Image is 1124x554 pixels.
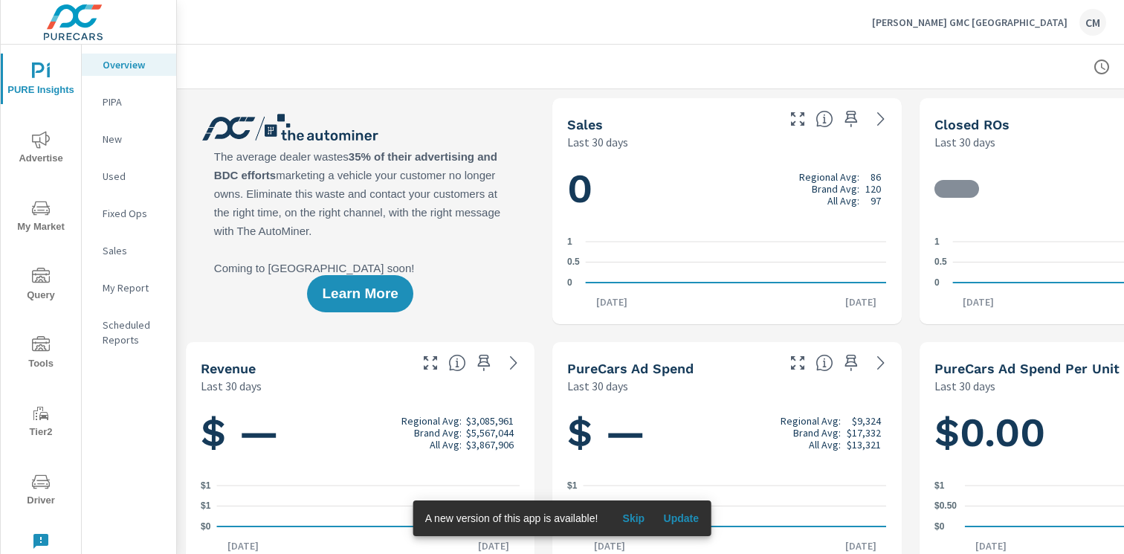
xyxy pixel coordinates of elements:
[839,351,863,375] span: Save this to your personalized report
[322,287,398,300] span: Learn More
[657,506,705,530] button: Update
[616,512,651,525] span: Skip
[103,280,164,295] p: My Report
[809,439,841,451] p: All Avg:
[201,361,256,376] h5: Revenue
[871,195,881,207] p: 97
[466,439,514,451] p: $3,867,906
[934,521,945,532] text: $0
[872,16,1068,29] p: [PERSON_NAME] GMC [GEOGRAPHIC_DATA]
[82,91,176,113] div: PIPA
[82,239,176,262] div: Sales
[865,183,881,195] p: 120
[5,62,77,99] span: PURE Insights
[472,351,496,375] span: Save this to your personalized report
[934,236,940,247] text: 1
[82,202,176,225] div: Fixed Ops
[567,277,572,288] text: 0
[567,133,628,151] p: Last 30 days
[812,183,859,195] p: Brand Avg:
[567,117,603,132] h5: Sales
[103,94,164,109] p: PIPA
[82,165,176,187] div: Used
[610,506,657,530] button: Skip
[781,415,841,427] p: Regional Avg:
[5,336,77,373] span: Tools
[307,275,413,312] button: Learn More
[201,501,211,512] text: $1
[584,538,636,553] p: [DATE]
[502,351,526,375] a: See more details in report
[815,110,833,128] span: Number of vehicles sold by the dealership over the selected date range. [Source: This data is sou...
[82,128,176,150] div: New
[466,415,514,427] p: $3,085,961
[466,427,514,439] p: $5,567,044
[201,521,211,532] text: $0
[103,318,164,347] p: Scheduled Reports
[586,294,638,309] p: [DATE]
[567,408,886,458] h1: $ —
[414,427,462,439] p: Brand Avg:
[786,107,810,131] button: Make Fullscreen
[934,257,947,268] text: 0.5
[934,117,1010,132] h5: Closed ROs
[201,480,211,491] text: $1
[5,473,77,509] span: Driver
[103,57,164,72] p: Overview
[869,351,893,375] a: See more details in report
[815,354,833,372] span: Total cost of media for all PureCars channels for the selected dealership group over the selected...
[567,480,578,491] text: $1
[839,107,863,131] span: Save this to your personalized report
[103,243,164,258] p: Sales
[5,405,77,441] span: Tier2
[847,439,881,451] p: $13,321
[567,361,694,376] h5: PureCars Ad Spend
[835,538,887,553] p: [DATE]
[869,107,893,131] a: See more details in report
[201,408,520,458] h1: $ —
[567,257,580,268] text: 0.5
[952,294,1004,309] p: [DATE]
[934,501,957,512] text: $0.50
[835,294,887,309] p: [DATE]
[103,169,164,184] p: Used
[934,133,995,151] p: Last 30 days
[786,351,810,375] button: Make Fullscreen
[201,377,262,395] p: Last 30 days
[934,377,995,395] p: Last 30 days
[1079,9,1106,36] div: CM
[217,538,269,553] p: [DATE]
[793,427,841,439] p: Brand Avg:
[934,277,940,288] text: 0
[567,236,572,247] text: 1
[103,132,164,146] p: New
[5,131,77,167] span: Advertise
[82,54,176,76] div: Overview
[448,354,466,372] span: Total sales revenue over the selected date range. [Source: This data is sourced from the dealer’s...
[5,268,77,304] span: Query
[934,480,945,491] text: $1
[852,415,881,427] p: $9,324
[419,351,442,375] button: Make Fullscreen
[103,206,164,221] p: Fixed Ops
[965,538,1017,553] p: [DATE]
[567,164,886,214] h1: 0
[5,199,77,236] span: My Market
[847,427,881,439] p: $17,332
[82,277,176,299] div: My Report
[871,171,881,183] p: 86
[82,314,176,351] div: Scheduled Reports
[567,377,628,395] p: Last 30 days
[430,439,462,451] p: All Avg:
[799,171,859,183] p: Regional Avg:
[401,415,462,427] p: Regional Avg:
[468,538,520,553] p: [DATE]
[425,512,598,524] span: A new version of this app is available!
[663,512,699,525] span: Update
[827,195,859,207] p: All Avg:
